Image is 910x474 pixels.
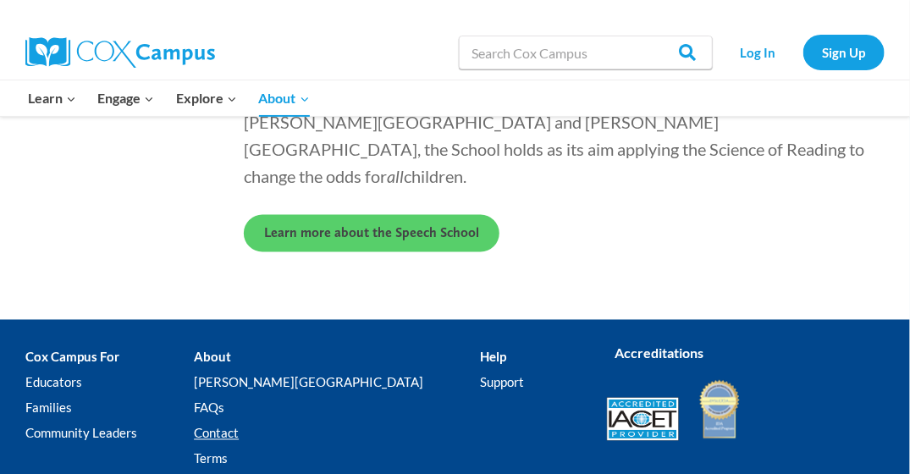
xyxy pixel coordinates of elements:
nav: Secondary Navigation [721,35,885,69]
a: FAQs [194,396,480,422]
a: Log In [721,35,795,69]
img: Accredited IACET® Provider [607,398,679,441]
a: Educators [25,371,194,396]
a: Sign Up [803,35,885,69]
a: Terms [194,447,480,472]
a: [PERSON_NAME][GEOGRAPHIC_DATA] [194,371,480,396]
input: Search Cox Campus [459,36,713,69]
button: Child menu of Explore [165,80,248,116]
strong: Accreditations [615,345,704,361]
button: Child menu of About [248,80,321,116]
a: Community Leaders [25,422,194,447]
a: Contact [194,422,480,447]
nav: Primary Navigation [17,80,320,116]
a: Learn more about the Speech School [244,215,499,252]
span: Learn more about the Speech School [264,224,479,240]
a: Families [25,396,194,422]
img: IDA Accredited [698,378,741,441]
img: Cox Campus [25,37,215,68]
em: all [387,166,404,186]
button: Child menu of Engage [87,80,166,116]
a: Support [480,371,581,396]
button: Child menu of Learn [17,80,87,116]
